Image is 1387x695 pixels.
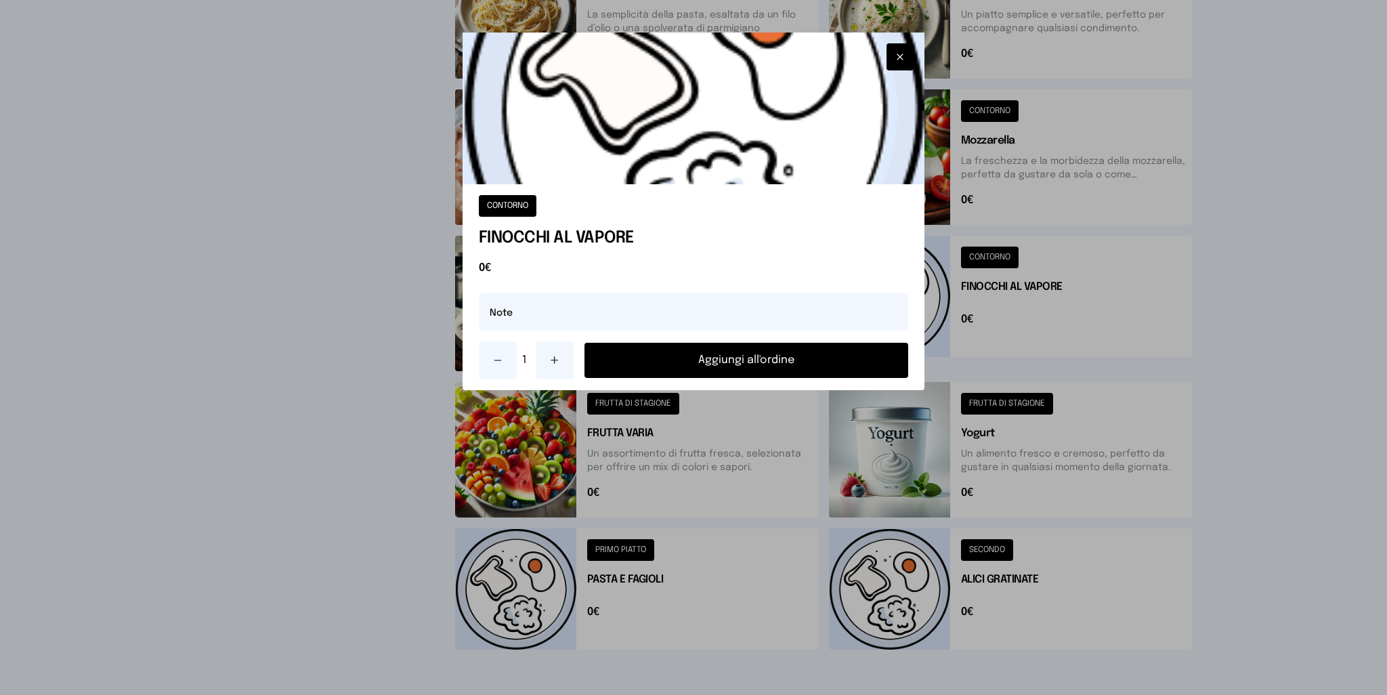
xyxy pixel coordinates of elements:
[479,195,536,217] button: CONTORNO
[522,352,530,368] span: 1
[479,260,909,276] span: 0€
[584,343,909,378] button: Aggiungi all'ordine
[463,33,925,184] img: placeholder-product.5564ca1.png
[479,228,909,249] h1: FINOCCHI AL VAPORE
